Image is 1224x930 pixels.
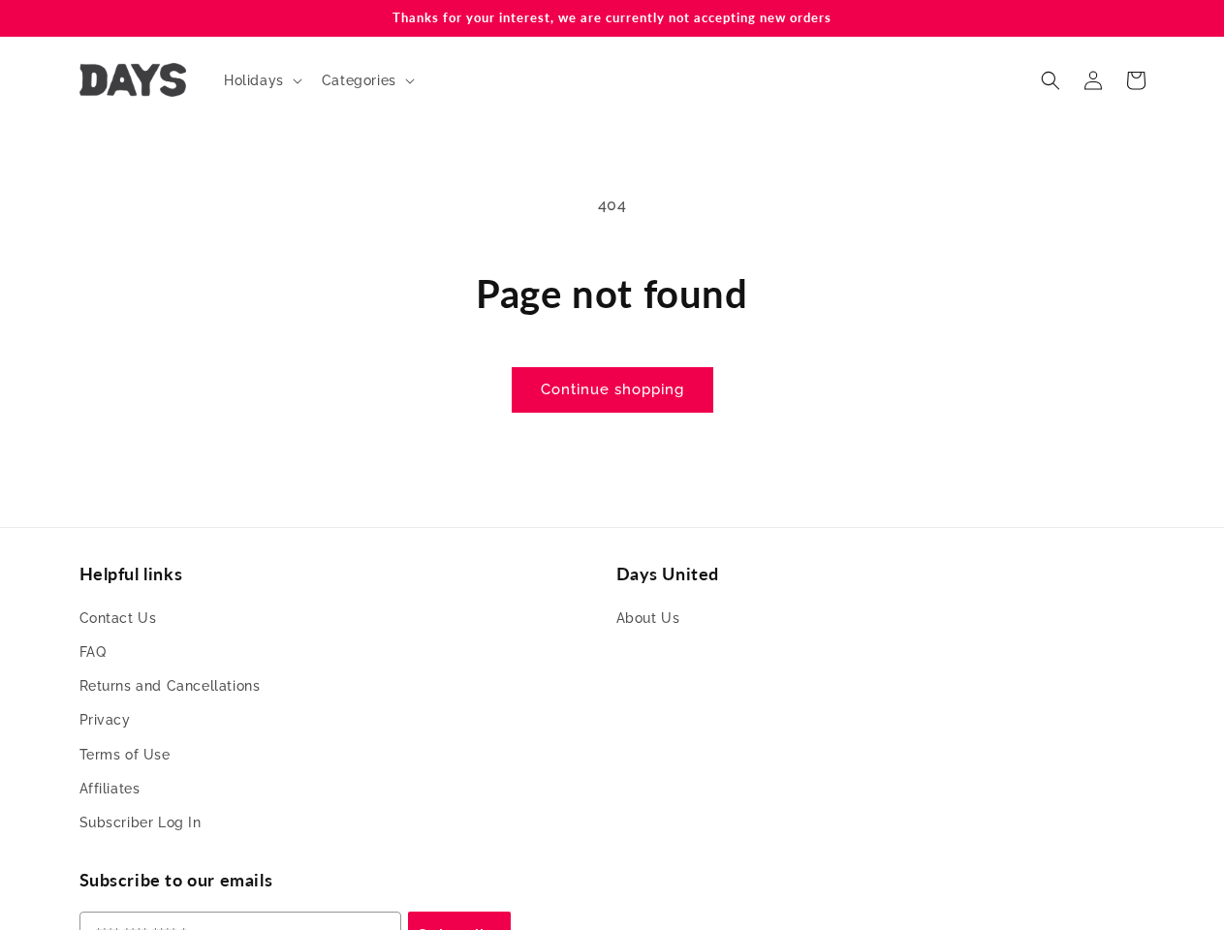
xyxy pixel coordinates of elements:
[79,669,261,703] a: Returns and Cancellations
[616,606,680,635] a: About Us
[1029,59,1072,102] summary: Search
[79,703,131,737] a: Privacy
[310,60,423,101] summary: Categories
[616,563,1146,585] h2: Days United
[512,367,713,413] a: Continue shopping
[224,72,284,89] span: Holidays
[79,192,1146,220] p: 404
[79,738,171,772] a: Terms of Use
[79,772,141,806] a: Affiliates
[79,635,107,669] a: FAQ
[79,606,157,635] a: Contact Us
[322,72,396,89] span: Categories
[212,60,310,101] summary: Holidays
[79,63,186,97] img: Days United
[79,268,1146,319] h1: Page not found
[79,563,609,585] h2: Helpful links
[79,869,612,891] h2: Subscribe to our emails
[79,806,202,840] a: Subscriber Log In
